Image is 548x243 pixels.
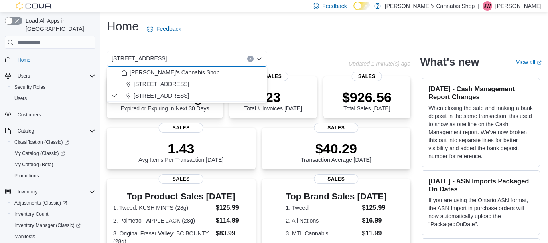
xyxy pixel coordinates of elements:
button: Manifests [8,231,99,242]
button: [STREET_ADDRESS] [107,78,267,90]
button: Users [8,93,99,104]
input: Dark Mode [353,2,370,10]
p: Updated 1 minute(s) ago [349,60,410,67]
span: JW [484,1,491,11]
p: If you are using the Ontario ASN format, the ASN Import in purchase orders will now automatically... [428,196,533,228]
span: Promotions [14,173,39,179]
a: View allExternal link [516,59,542,65]
span: Inventory Manager (Classic) [11,221,95,230]
p: $926.56 [342,89,392,105]
p: | [478,1,479,11]
dt: 2. Palmetto - APPLE JACK (28g) [113,217,213,225]
dt: 1. Tweed: KUSH MINTS (28g) [113,204,213,212]
div: Total # Invoices [DATE] [244,89,302,112]
button: Inventory Count [8,209,99,220]
button: Home [2,54,99,65]
dd: $16.99 [362,216,387,225]
a: Classification (Classic) [11,137,72,147]
span: Home [18,57,30,63]
a: Inventory Count [11,209,52,219]
button: Catalog [2,125,99,137]
dd: $125.99 [362,203,387,213]
span: Users [11,94,95,103]
dt: 2. All Nations [286,217,359,225]
span: Manifests [14,233,35,240]
a: Customers [14,110,44,120]
button: Inventory [14,187,41,197]
div: Avg Items Per Transaction [DATE] [138,141,223,163]
a: My Catalog (Classic) [8,148,99,159]
span: Sales [258,72,288,81]
dt: 1. Tweed [286,204,359,212]
a: Manifests [11,232,38,241]
span: Inventory [14,187,95,197]
a: Adjustments (Classic) [11,198,70,208]
a: Security Roles [11,82,49,92]
span: My Catalog (Beta) [14,161,53,168]
span: Catalog [18,128,34,134]
a: Inventory Manager (Classic) [11,221,84,230]
span: Sales [159,123,203,133]
span: Sales [314,174,358,184]
button: [PERSON_NAME]'s Cannabis Shop [107,67,267,78]
dt: 3. MTL Cannabis [286,229,359,237]
span: Users [14,95,27,102]
span: Promotions [11,171,95,181]
h2: What's new [420,56,479,68]
h3: [DATE] - ASN Imports Packaged On Dates [428,177,533,193]
span: Customers [18,112,41,118]
button: Promotions [8,170,99,181]
p: [PERSON_NAME]'s Cannabis Shop [385,1,475,11]
p: $40.29 [301,141,371,157]
a: Home [14,55,34,65]
button: Customers [2,109,99,120]
span: Inventory Manager (Classic) [14,222,81,229]
span: My Catalog (Beta) [11,160,95,169]
a: Promotions [11,171,42,181]
h3: Top Brand Sales [DATE] [286,192,386,201]
span: Load All Apps in [GEOGRAPHIC_DATA] [22,17,95,33]
span: Feedback [322,2,347,10]
dd: $114.99 [216,216,249,225]
span: My Catalog (Classic) [11,149,95,158]
dd: $83.99 [216,229,249,238]
p: [PERSON_NAME] [495,1,542,11]
span: Adjustments (Classic) [14,200,67,206]
dd: $125.99 [216,203,249,213]
span: Sales [314,123,358,133]
p: 1.43 [138,141,223,157]
button: Security Roles [8,82,99,93]
span: Manifests [11,232,95,241]
span: Customers [14,110,95,120]
div: Choose from the following options [107,67,267,102]
span: Users [14,71,95,81]
h3: [DATE] - Cash Management Report Changes [428,85,533,101]
span: Security Roles [14,84,45,90]
span: [STREET_ADDRESS] [134,92,189,100]
span: Feedback [156,25,181,33]
button: Close list of options [256,56,262,62]
button: Inventory [2,186,99,197]
a: My Catalog (Beta) [11,160,57,169]
span: Classification (Classic) [11,137,95,147]
span: Sales [159,174,203,184]
div: Total Sales [DATE] [342,89,392,112]
span: Inventory Count [14,211,49,217]
span: Adjustments (Classic) [11,198,95,208]
span: Security Roles [11,82,95,92]
dd: $11.99 [362,229,387,238]
span: [STREET_ADDRESS] [134,80,189,88]
span: Inventory [18,189,37,195]
svg: External link [537,60,542,65]
span: Inventory Count [11,209,95,219]
button: [STREET_ADDRESS] [107,90,267,102]
p: 23 [244,89,302,105]
p: When closing the safe and making a bank deposit in the same transaction, this used to show as one... [428,104,533,160]
button: Catalog [14,126,37,136]
button: Users [2,70,99,82]
a: Adjustments (Classic) [8,197,99,209]
a: Classification (Classic) [8,137,99,148]
a: Feedback [144,21,184,37]
span: [STREET_ADDRESS] [112,54,167,63]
